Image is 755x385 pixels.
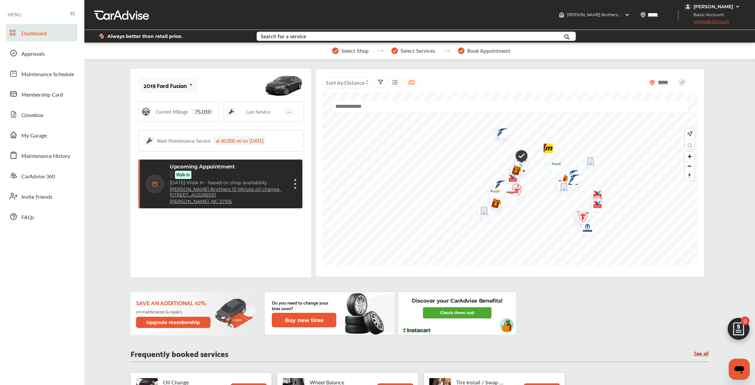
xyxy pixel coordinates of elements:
img: empty_shop_logo.394c5474.svg [490,125,507,146]
span: 75,010 [192,108,213,115]
a: Membership Card [6,85,77,103]
div: Map marker [490,125,506,146]
img: instacart-vehicle.0979a191.svg [500,318,514,332]
span: Dashboard [21,29,47,38]
p: Frequently booked services [130,350,228,356]
img: header-home-logo.8d720a4f.svg [559,12,564,17]
span: My Garage [21,132,47,140]
span: Maintenance Schedule [21,70,74,79]
div: Map marker [491,124,507,143]
img: logo-meineke.png [537,139,555,160]
img: logo-goodyear.png [491,124,508,143]
div: Map marker [537,139,554,160]
img: empty_shop_logo.394c5474.svg [553,178,570,198]
img: stepper-checkmark.b5569197.svg [332,47,339,54]
img: update-membership.81812027.svg [215,298,256,329]
img: recenter.ce011a49.svg [686,130,693,137]
div: Search for a service [261,34,306,39]
img: instacart-logo.217963cc.svg [402,328,431,333]
img: logo-goodyear.png [563,170,580,189]
div: Map marker [563,170,579,189]
img: logo-firestone.png [586,193,604,214]
span: Membership Card [21,91,63,99]
div: 2019 Ford Fusion [144,82,187,89]
span: MENU [8,12,21,17]
img: mobile_13035_st0640_046.jpg [264,71,303,100]
div: Map marker [562,165,578,185]
img: logo-mavis.png [545,158,563,172]
span: Maintenance History [21,152,70,161]
img: check-icon.521c8815.svg [511,147,527,167]
span: -- [284,108,294,115]
img: logo-jiffylube.png [506,179,523,200]
a: Maintenance History [6,147,77,164]
div: Map marker [545,158,562,172]
p: Upcoming Appointment [170,163,235,170]
img: header-down-arrow.9dd2ce7d.svg [625,12,630,17]
img: logo-goodyear.png [573,208,590,227]
img: stepper-checkmark.b5569197.svg [391,47,398,54]
div: Map marker [552,175,569,189]
a: See all [694,350,709,356]
img: logo-mavis.png [484,185,501,199]
img: empty_shop_logo.394c5474.svg [571,209,589,229]
div: Map marker [586,185,603,206]
div: Map marker [511,146,527,167]
button: Reset bearing to north [685,171,694,180]
img: logo-discount-tire.png [552,175,570,189]
img: stepper-checkmark.b5569197.svg [458,47,464,54]
img: WGsFRI8htEPBVLJbROoPRyZpYNWhNONpIPPETTm6eUC0GeLEiAAAAAElFTkSuQmCC [735,4,740,9]
img: logo-mopar.png [562,173,579,192]
a: My Garage [6,126,77,143]
img: logo-valvoline.png [570,205,587,226]
div: Map marker [571,209,588,229]
img: logo-firestone.png [506,183,523,204]
span: Book Appointment [467,48,511,54]
div: Map marker [509,160,525,178]
img: maintenance_logo [144,135,154,146]
span: Invite Friends [21,193,52,201]
span: FAQs [21,213,34,222]
span: Always better than retail price. [107,34,182,39]
img: logo-take5.png [506,160,523,182]
div: Map marker [511,155,527,169]
a: Glovebox [6,106,77,123]
div: Map marker [556,170,573,191]
p: Save an additional 10% [136,299,211,306]
div: Map marker [570,205,586,226]
div: Map marker [579,152,596,173]
span: 0 [741,316,749,325]
button: Zoom in [685,152,694,161]
div: Map marker [506,183,522,204]
iframe: Button to launch messaging window [729,359,750,380]
img: header-divider.bc55588e.svg [678,10,679,20]
span: Last Service [246,109,270,114]
div: Map marker [572,207,588,229]
div: Map marker [553,178,569,198]
span: Current Mileage [156,109,188,114]
img: logo-take5.png [572,207,589,229]
a: Dashboard [6,24,77,41]
div: Map marker [484,185,500,199]
img: calendar-icon.35d1de04.svg [145,174,164,193]
span: Select Services [401,48,435,54]
div: Next Maintenance Service [157,137,210,144]
img: empty_shop_logo.394c5474.svg [579,152,597,173]
button: Upgrade membership [136,317,210,328]
div: Map marker [572,208,588,229]
img: logo-mopar.png [576,220,594,238]
span: Distance [344,79,364,86]
a: Maintenance Schedule [6,65,77,82]
img: edit-cartIcon.11d11f9a.svg [723,315,754,346]
button: Zoom out [685,161,694,171]
div: Map marker [586,193,603,214]
div: Map marker [506,179,522,200]
span: [PERSON_NAME] Brothers 10 Minute oil change , [STREET_ADDRESS] [PERSON_NAME] , NC 27105 [567,12,748,17]
img: maintenance_logo [227,107,236,116]
img: logo-valvoline.png [586,195,604,216]
a: CarAdvise 360 [6,167,77,184]
span: [DATE] [170,180,185,186]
